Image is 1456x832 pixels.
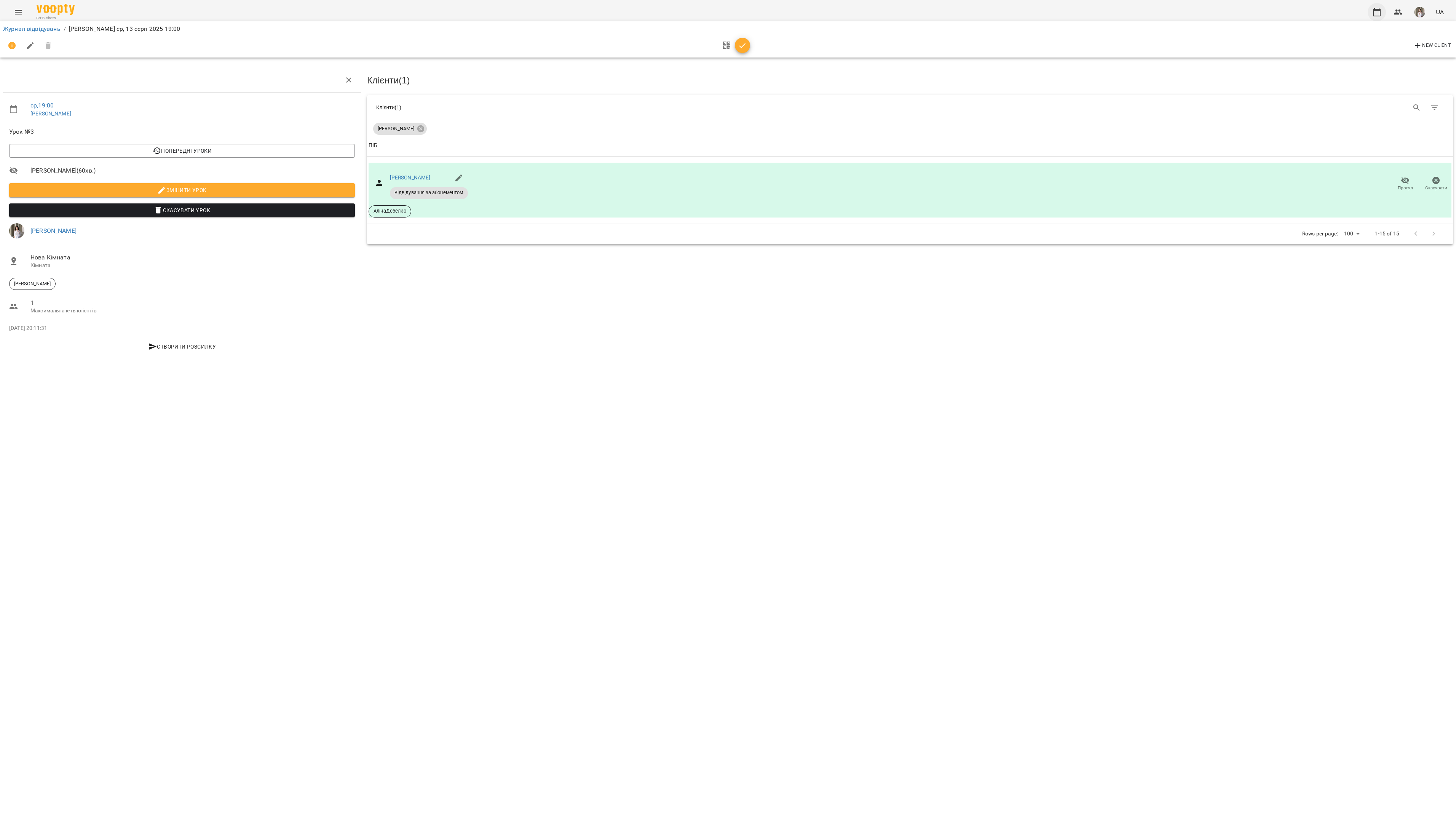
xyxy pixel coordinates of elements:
[15,186,349,195] span: Змінити урок
[1426,99,1444,117] button: Фільтр
[1425,185,1447,191] span: Скасувати
[369,141,377,150] div: ПІБ
[373,123,427,135] div: [PERSON_NAME]
[376,104,904,111] div: Клієнти ( 1 )
[9,278,56,290] div: [PERSON_NAME]
[9,183,355,197] button: Змінити урок
[1413,41,1451,50] span: New Client
[9,203,355,217] button: Скасувати Урок
[69,24,180,34] p: [PERSON_NAME] ср, 13 серп 2025 19:00
[369,141,377,150] div: Sort
[1411,40,1453,52] button: New Client
[1302,230,1338,238] p: Rows per page:
[3,24,1453,34] nav: breadcrumb
[10,280,55,287] span: [PERSON_NAME]
[9,144,355,158] button: Попередні уроки
[3,25,61,32] a: Журнал відвідувань
[37,16,75,21] span: For Business
[390,189,468,196] span: Відвідування за абонементом
[15,146,349,155] span: Попередні уроки
[1390,173,1421,195] button: Прогул
[1433,5,1447,19] button: UA
[30,307,355,315] p: Максимальна к-ть клієнтів
[369,141,1451,150] span: ПІБ
[1375,230,1399,238] p: 1-15 of 15
[1408,99,1426,117] button: Search
[15,206,349,215] span: Скасувати Урок
[1414,7,1425,18] img: 364895220a4789552a8225db6642e1db.jpeg
[30,298,355,307] span: 1
[30,253,355,262] span: Нова Кімната
[9,325,355,332] p: [DATE] 20:11:31
[367,95,1453,120] div: Table Toolbar
[30,110,71,117] a: [PERSON_NAME]
[9,3,27,21] button: Menu
[373,125,419,132] span: [PERSON_NAME]
[30,227,77,234] a: [PERSON_NAME]
[64,24,66,34] li: /
[390,174,431,181] a: [PERSON_NAME]
[369,208,411,214] span: АлінаДебелко
[9,127,355,136] span: Урок №3
[37,4,75,15] img: Voopty Logo
[367,75,1453,85] h3: Клієнти ( 1 )
[1436,8,1444,16] span: UA
[9,340,355,354] button: Створити розсилку
[9,223,24,238] img: 364895220a4789552a8225db6642e1db.jpeg
[30,166,355,175] span: [PERSON_NAME] ( 60 хв. )
[1341,228,1362,239] div: 100
[1398,185,1413,191] span: Прогул
[12,342,352,351] span: Створити розсилку
[30,102,54,109] a: ср , 19:00
[1421,173,1451,195] button: Скасувати
[30,262,355,269] p: Кімната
